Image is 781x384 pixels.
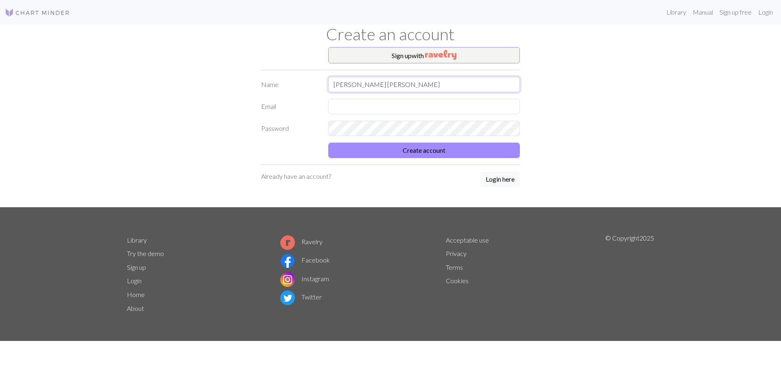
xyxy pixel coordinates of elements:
[280,238,323,245] a: Ravelry
[446,249,467,257] a: Privacy
[425,50,456,60] img: Ravelry
[127,263,146,271] a: Sign up
[256,121,323,136] label: Password
[280,275,329,282] a: Instagram
[446,236,489,244] a: Acceptable use
[127,236,147,244] a: Library
[256,77,323,92] label: Name
[127,277,142,284] a: Login
[755,4,776,20] a: Login
[446,277,469,284] a: Cookies
[127,304,144,312] a: About
[280,235,295,250] img: Ravelry logo
[127,291,145,298] a: Home
[280,291,295,305] img: Twitter logo
[480,171,520,188] a: Login here
[716,4,755,20] a: Sign up free
[261,171,331,181] p: Already have an account?
[328,143,520,158] button: Create account
[280,293,322,301] a: Twitter
[328,47,520,63] button: Sign upwith
[280,272,295,287] img: Instagram logo
[480,171,520,187] button: Login here
[446,263,463,271] a: Terms
[127,249,164,257] a: Try the demo
[280,256,330,264] a: Facebook
[663,4,689,20] a: Library
[605,233,654,315] p: © Copyright 2025
[122,24,659,44] h1: Create an account
[256,99,323,114] label: Email
[689,4,716,20] a: Manual
[280,254,295,268] img: Facebook logo
[5,8,70,17] img: Logo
